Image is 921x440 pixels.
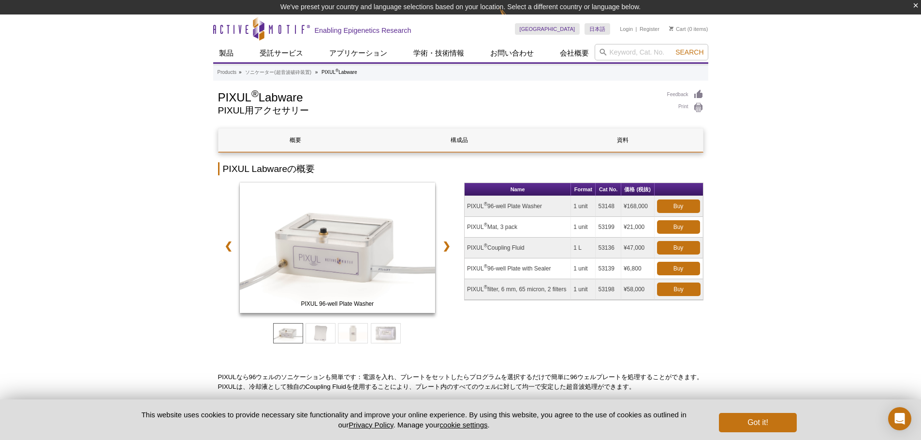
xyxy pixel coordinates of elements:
[484,44,540,62] a: お問い合わせ
[240,183,436,313] img: PIXUL Plate Washer
[218,372,703,392] p: PIXULなら96ウェルのソニケーションも簡単です：電源を入れ、プレートをセットしたらプログラムを選択するだけで簡単に96ウェルプレートを処理することができます。PIXULは、冷却液として独自の...
[672,48,706,57] button: Search
[218,235,239,257] a: ❮
[596,183,621,196] th: Cat No.
[218,68,236,77] a: Products
[515,23,580,35] a: [GEOGRAPHIC_DATA]
[349,421,393,429] a: Privacy Policy
[323,44,393,62] a: アプリケーション
[669,26,686,32] a: Cart
[667,89,703,100] a: Feedback
[657,283,701,296] a: Buy
[667,102,703,113] a: Print
[546,128,700,152] a: 資料
[888,407,911,430] div: Open Intercom Messenger
[499,7,525,30] img: Change Here
[636,23,637,35] li: |
[465,258,571,279] td: PIXUL 96-well Plate with Sealer
[240,183,436,316] a: PIXUL 96-well Plate Washer
[621,196,655,217] td: ¥168,000
[484,284,487,290] sup: ®
[596,217,621,238] td: 53199
[484,243,487,248] sup: ®
[213,44,239,62] a: 製品
[465,196,571,217] td: PIXUL 96-well Plate Washer
[408,44,470,62] a: 学術・技術情報
[620,26,633,32] a: Login
[254,44,309,62] a: 受託サービス
[484,222,487,227] sup: ®
[621,258,655,279] td: ¥6,800
[669,26,673,31] img: Your Cart
[571,217,596,238] td: 1 unit
[465,217,571,238] td: PIXUL Mat, 3 pack
[465,183,571,196] th: Name
[571,258,596,279] td: 1 unit
[571,196,596,217] td: 1 unit
[596,238,621,258] td: 53136
[382,128,536,152] a: 構成品
[596,279,621,300] td: 53198
[218,106,658,115] h2: PIXUL用アクセサリー
[657,241,700,255] a: Buy
[218,162,703,175] h2: PIXUL Labwareの概要
[571,183,596,196] th: Format
[219,128,373,152] a: 概要
[239,70,242,75] li: »
[621,217,655,238] td: ¥21,000
[315,70,318,75] li: »
[657,199,700,213] a: Buy
[242,299,433,309] span: PIXUL 96-well Plate Washer
[484,201,487,207] sup: ®
[621,279,655,300] td: ¥58,000
[571,279,596,300] td: 1 unit
[439,421,487,429] button: cookie settings
[436,235,457,257] a: ❯
[218,89,658,104] h1: PIXUL Labware
[245,68,311,77] a: ソニケーター(超音波破砕装置)
[595,44,708,60] input: Keyword, Cat. No.
[336,68,338,73] sup: ®
[719,413,796,432] button: Got it!
[484,264,487,269] sup: ®
[125,410,703,430] p: This website uses cookies to provide necessary site functionality and improve your online experie...
[640,26,659,32] a: Register
[596,258,621,279] td: 53139
[669,23,708,35] li: (0 items)
[657,220,700,234] a: Buy
[596,196,621,217] td: 53148
[675,48,703,56] span: Search
[585,23,610,35] a: 日本語
[251,88,259,99] sup: ®
[657,262,700,275] a: Buy
[621,238,655,258] td: ¥47,000
[315,26,411,35] h2: Enabling Epigenetics Research
[465,279,571,300] td: PIXUL filter, 6 mm, 65 micron, 2 filters
[554,44,595,62] a: 会社概要
[621,183,655,196] th: 価格 (税抜)
[322,70,357,75] li: PIXUL Labware
[571,238,596,258] td: 1 L
[465,238,571,258] td: PIXUL Coupling Fluid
